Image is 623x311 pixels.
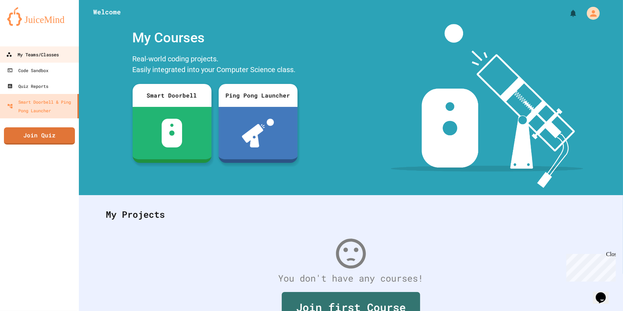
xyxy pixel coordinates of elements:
img: sdb-white.svg [162,119,182,147]
div: My Courses [129,24,301,52]
a: Join Quiz [4,127,75,145]
div: Code Sandbox [7,66,48,75]
img: banner-image-my-projects.png [391,24,583,188]
iframe: chat widget [593,282,616,304]
div: My Teams/Classes [6,50,59,59]
div: Real-world coding projects. Easily integrated into your Computer Science class. [129,52,301,79]
div: You don't have any courses! [99,272,603,285]
div: Quiz Reports [7,82,48,90]
div: My Projects [99,201,603,228]
img: ppl-with-ball.png [242,119,274,147]
div: Smart Doorbell [133,84,211,107]
img: logo-orange.svg [7,7,72,26]
div: Smart Doorbell & Ping Pong Launcher [7,98,75,115]
div: Ping Pong Launcher [219,84,298,107]
div: Chat with us now!Close [3,3,49,46]
div: My Account [579,5,601,22]
div: My Notifications [556,7,579,19]
iframe: chat widget [563,251,616,282]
